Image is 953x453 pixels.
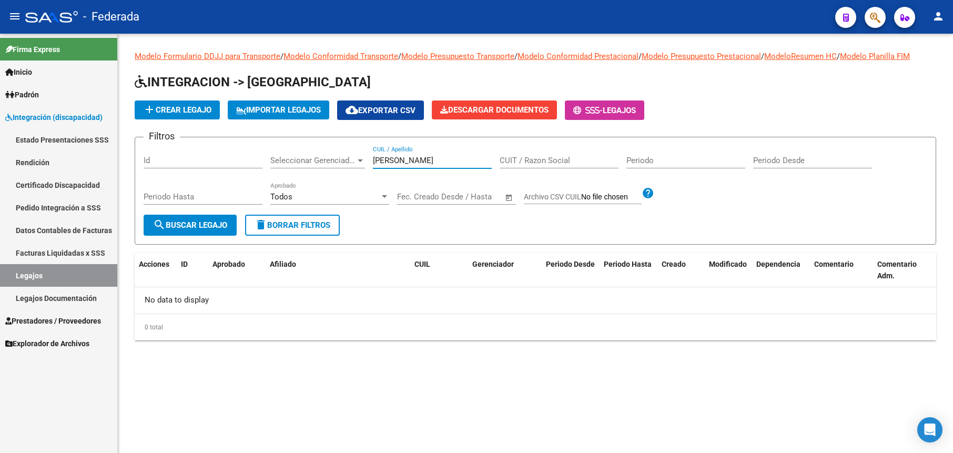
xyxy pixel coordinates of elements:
[270,192,292,202] span: Todos
[709,260,747,268] span: Modificado
[255,220,330,230] span: Borrar Filtros
[135,314,936,340] div: 0 total
[432,100,557,119] button: Descargar Documentos
[565,100,644,120] button: -Legajos
[5,338,89,349] span: Explorador de Archivos
[144,215,237,236] button: Buscar Legajo
[245,215,340,236] button: Borrar Filtros
[346,106,415,115] span: Exportar CSV
[397,192,440,202] input: Fecha inicio
[83,5,139,28] span: - Federada
[139,260,169,268] span: Acciones
[143,105,211,115] span: Crear Legajo
[810,253,873,288] datatable-header-cell: Comentario
[603,106,636,115] span: Legajos
[410,253,468,288] datatable-header-cell: CUIL
[135,52,280,61] a: Modelo Formulario DDJJ para Transporte
[270,156,356,165] span: Seleccionar Gerenciador
[337,100,424,120] button: Exportar CSV
[917,417,942,442] div: Open Intercom Messenger
[181,260,188,268] span: ID
[472,260,514,268] span: Gerenciador
[657,253,705,288] datatable-header-cell: Creado
[642,52,761,61] a: Modelo Presupuesto Prestacional
[600,253,657,288] datatable-header-cell: Periodo Hasta
[581,193,642,202] input: Archivo CSV CUIL
[255,218,267,231] mat-icon: delete
[642,187,654,199] mat-icon: help
[144,129,180,144] h3: Filtros
[503,192,515,204] button: Open calendar
[546,260,595,268] span: Periodo Desde
[5,66,32,78] span: Inicio
[346,104,358,116] mat-icon: cloud_download
[212,260,245,268] span: Aprobado
[5,89,39,100] span: Padrón
[135,51,936,340] div: / / / / / /
[932,10,945,23] mat-icon: person
[153,218,166,231] mat-icon: search
[840,52,910,61] a: Modelo Planilla FIM
[143,103,156,116] mat-icon: add
[135,287,936,314] div: No data to display
[135,75,371,89] span: INTEGRACION -> [GEOGRAPHIC_DATA]
[604,260,652,268] span: Periodo Hasta
[266,253,410,288] datatable-header-cell: Afiliado
[208,253,250,288] datatable-header-cell: Aprobado
[752,253,810,288] datatable-header-cell: Dependencia
[401,52,514,61] a: Modelo Presupuesto Transporte
[518,52,638,61] a: Modelo Conformidad Prestacional
[8,10,21,23] mat-icon: menu
[5,44,60,55] span: Firma Express
[414,260,430,268] span: CUIL
[283,52,398,61] a: Modelo Conformidad Transporte
[5,315,101,327] span: Prestadores / Proveedores
[814,260,854,268] span: Comentario
[236,105,321,115] span: IMPORTAR LEGAJOS
[135,100,220,119] button: Crear Legajo
[573,106,603,115] span: -
[662,260,686,268] span: Creado
[877,260,917,280] span: Comentario Adm.
[135,253,177,288] datatable-header-cell: Acciones
[468,253,542,288] datatable-header-cell: Gerenciador
[756,260,800,268] span: Dependencia
[177,253,208,288] datatable-header-cell: ID
[270,260,296,268] span: Afiliado
[228,100,329,119] button: IMPORTAR LEGAJOS
[449,192,500,202] input: Fecha fin
[873,253,936,288] datatable-header-cell: Comentario Adm.
[705,253,752,288] datatable-header-cell: Modificado
[5,112,103,123] span: Integración (discapacidad)
[542,253,600,288] datatable-header-cell: Periodo Desde
[764,52,837,61] a: ModeloResumen HC
[153,220,227,230] span: Buscar Legajo
[524,193,581,201] span: Archivo CSV CUIL
[440,105,549,115] span: Descargar Documentos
